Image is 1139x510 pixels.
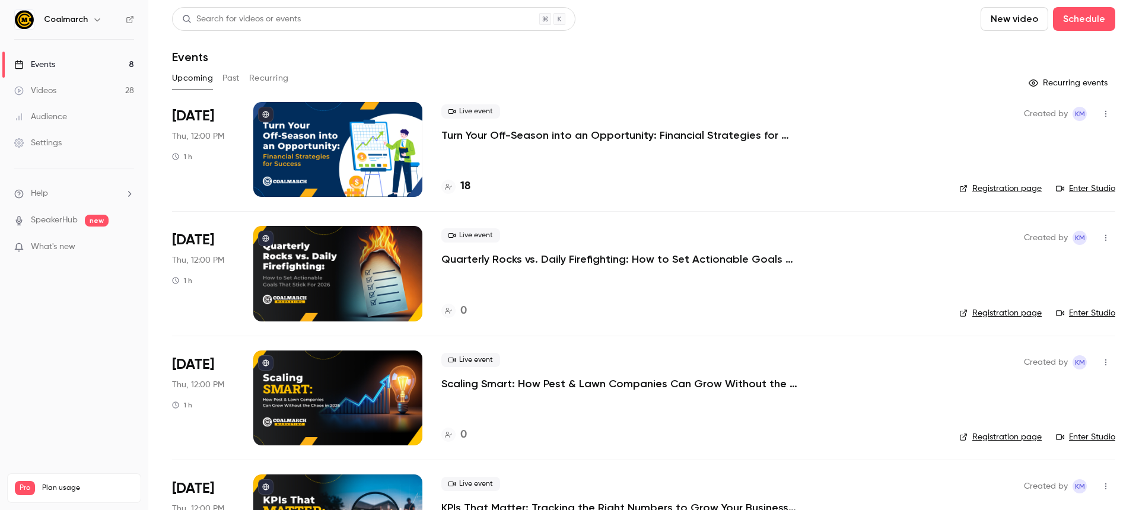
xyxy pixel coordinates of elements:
img: Coalmarch [15,10,34,29]
a: Turn Your Off-Season into an Opportunity: Financial Strategies for Success [441,128,797,142]
div: 1 h [172,152,192,161]
div: Sep 4 Thu, 12:00 PM (America/New York) [172,226,234,321]
span: [DATE] [172,479,214,498]
span: Created by [1024,107,1068,121]
button: Past [222,69,240,88]
span: Thu, 12:00 PM [172,379,224,391]
div: Videos [14,85,56,97]
h6: Coalmarch [44,14,88,26]
span: Plan usage [42,483,133,493]
span: Created by [1024,479,1068,493]
span: Katie McCaskill [1073,107,1087,121]
div: Search for videos or events [182,13,301,26]
span: Thu, 12:00 PM [172,254,224,266]
a: Registration page [959,183,1042,195]
span: Live event [441,104,500,119]
a: Enter Studio [1056,431,1115,443]
span: KM [1075,479,1085,493]
span: [DATE] [172,231,214,250]
span: Live event [441,228,500,243]
div: 1 h [172,276,192,285]
span: Pro [15,481,35,495]
button: Recurring events [1023,74,1115,93]
li: help-dropdown-opener [14,187,134,200]
span: [DATE] [172,107,214,126]
div: Settings [14,137,62,149]
h4: 0 [460,427,467,443]
span: [DATE] [172,355,214,374]
a: 0 [441,427,467,443]
a: Registration page [959,307,1042,319]
a: Quarterly Rocks vs. Daily Firefighting: How to Set Actionable Goals That Stick For 2026 [441,252,797,266]
a: Registration page [959,431,1042,443]
div: Sep 18 Thu, 12:00 PM (America/New York) [172,350,234,445]
a: Enter Studio [1056,183,1115,195]
div: Aug 21 Thu, 12:00 PM (America/New York) [172,102,234,197]
button: Schedule [1053,7,1115,31]
h1: Events [172,50,208,64]
button: Upcoming [172,69,213,88]
span: Created by [1024,231,1068,245]
span: KM [1075,231,1085,245]
button: New video [981,7,1048,31]
span: Help [31,187,48,200]
span: Live event [441,477,500,491]
span: Katie McCaskill [1073,479,1087,493]
h4: 18 [460,179,470,195]
iframe: Noticeable Trigger [120,242,134,253]
a: 0 [441,303,467,319]
span: Live event [441,353,500,367]
span: KM [1075,355,1085,369]
div: Events [14,59,55,71]
span: Katie McCaskill [1073,355,1087,369]
a: Scaling Smart: How Pest & Lawn Companies Can Grow Without the Chaos in [DATE] [441,377,797,391]
span: Thu, 12:00 PM [172,130,224,142]
span: Katie McCaskill [1073,231,1087,245]
span: What's new [31,241,75,253]
a: Enter Studio [1056,307,1115,319]
a: 18 [441,179,470,195]
div: Audience [14,111,67,123]
h4: 0 [460,303,467,319]
span: Created by [1024,355,1068,369]
span: KM [1075,107,1085,121]
button: Recurring [249,69,289,88]
a: SpeakerHub [31,214,78,227]
span: new [85,215,109,227]
div: 1 h [172,400,192,410]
